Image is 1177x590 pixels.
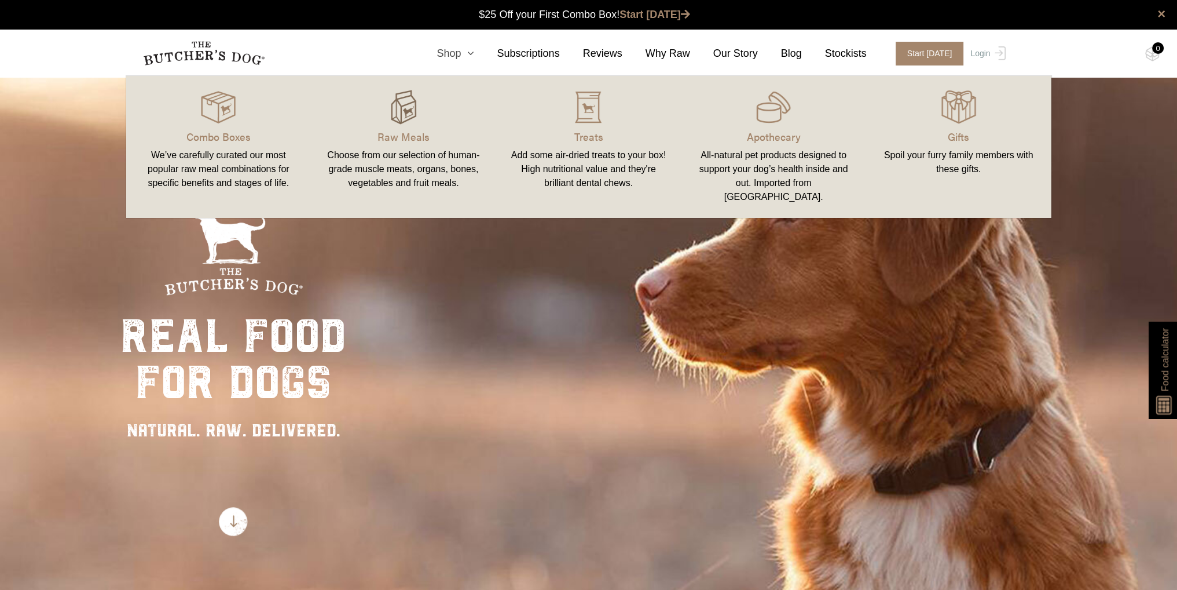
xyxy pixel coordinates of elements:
[802,46,867,61] a: Stockists
[140,148,298,190] div: We’ve carefully curated our most popular raw meal combinations for specific benefits and stages o...
[510,148,668,190] div: Add some air-dried treats to your box! High nutritional value and they're brilliant dental chews.
[866,88,1051,206] a: Gifts Spoil your furry family members with these gifts.
[1157,7,1165,21] a: close
[1152,42,1164,54] div: 0
[120,417,346,443] div: NATURAL. RAW. DELIVERED.
[681,88,866,206] a: Apothecary All-natural pet products designed to support your dog’s health inside and out. Importe...
[311,88,496,206] a: Raw Meals Choose from our selection of human-grade muscle meats, organs, bones, vegetables and fr...
[880,148,1037,176] div: Spoil your furry family members with these gifts.
[126,88,311,206] a: Combo Boxes We’ve carefully curated our most popular raw meal combinations for specific benefits ...
[896,42,964,65] span: Start [DATE]
[967,42,1005,65] a: Login
[880,129,1037,144] p: Gifts
[120,313,346,406] div: real food for dogs
[622,46,690,61] a: Why Raw
[560,46,622,61] a: Reviews
[413,46,474,61] a: Shop
[325,148,482,190] div: Choose from our selection of human-grade muscle meats, organs, bones, vegetables and fruit meals.
[884,42,968,65] a: Start [DATE]
[758,46,802,61] a: Blog
[386,90,421,125] img: TBD_build-A-Box_Hover.png
[510,129,668,144] p: Treats
[140,129,298,144] p: Combo Boxes
[1158,328,1172,391] span: Food calculator
[474,46,559,61] a: Subscriptions
[1145,46,1160,61] img: TBD_Cart-Empty.png
[695,148,852,204] div: All-natural pet products designed to support your dog’s health inside and out. Imported from [GEO...
[496,88,681,206] a: Treats Add some air-dried treats to your box! High nutritional value and they're brilliant dental...
[325,129,482,144] p: Raw Meals
[695,129,852,144] p: Apothecary
[619,9,690,20] a: Start [DATE]
[690,46,758,61] a: Our Story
